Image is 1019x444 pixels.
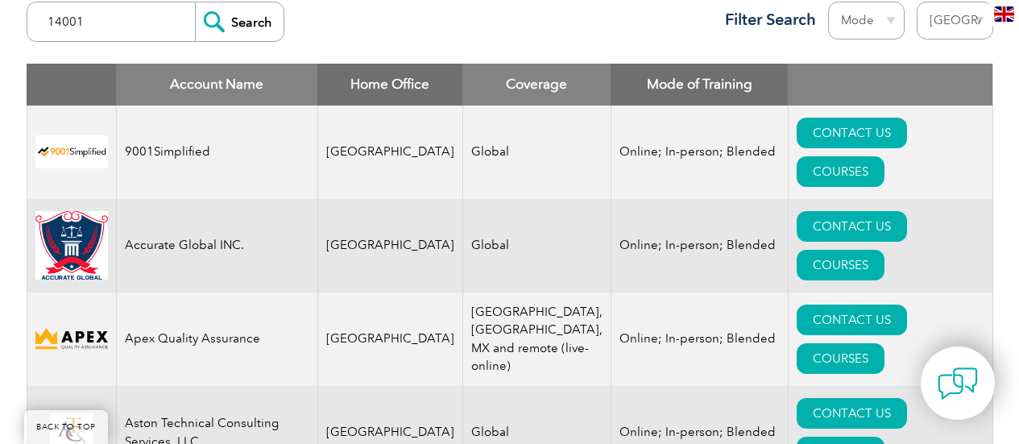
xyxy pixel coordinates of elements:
td: Global [462,199,611,293]
a: COURSES [797,156,884,187]
a: BACK TO TOP [24,410,108,444]
th: Home Office: activate to sort column ascending [317,64,462,106]
img: 37c9c059-616f-eb11-a812-002248153038-logo.png [35,135,108,168]
td: [GEOGRAPHIC_DATA], [GEOGRAPHIC_DATA], MX and remote (live-online) [462,293,611,386]
th: : activate to sort column ascending [788,64,992,106]
td: Global [462,106,611,199]
a: COURSES [797,343,884,374]
h3: Filter Search [715,10,816,30]
td: 9001Simplified [116,106,317,199]
td: Accurate Global INC. [116,199,317,293]
a: CONTACT US [797,118,907,148]
th: Account Name: activate to sort column descending [116,64,317,106]
input: Search [195,2,284,41]
td: Apex Quality Assurance [116,293,317,386]
img: en [994,6,1014,22]
a: COURSES [797,250,884,280]
th: Coverage: activate to sort column ascending [462,64,611,106]
img: cdfe6d45-392f-f011-8c4d-000d3ad1ee32-logo.png [35,326,108,352]
a: CONTACT US [797,398,907,429]
td: [GEOGRAPHIC_DATA] [317,199,462,293]
a: CONTACT US [797,211,907,242]
img: a034a1f6-3919-f011-998a-0022489685a1-logo.png [35,211,108,280]
th: Mode of Training: activate to sort column ascending [611,64,788,106]
img: contact-chat.png [938,363,978,404]
td: [GEOGRAPHIC_DATA] [317,293,462,386]
td: Online; In-person; Blended [611,199,788,293]
td: Online; In-person; Blended [611,106,788,199]
a: CONTACT US [797,305,907,335]
td: Online; In-person; Blended [611,293,788,386]
td: [GEOGRAPHIC_DATA] [317,106,462,199]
